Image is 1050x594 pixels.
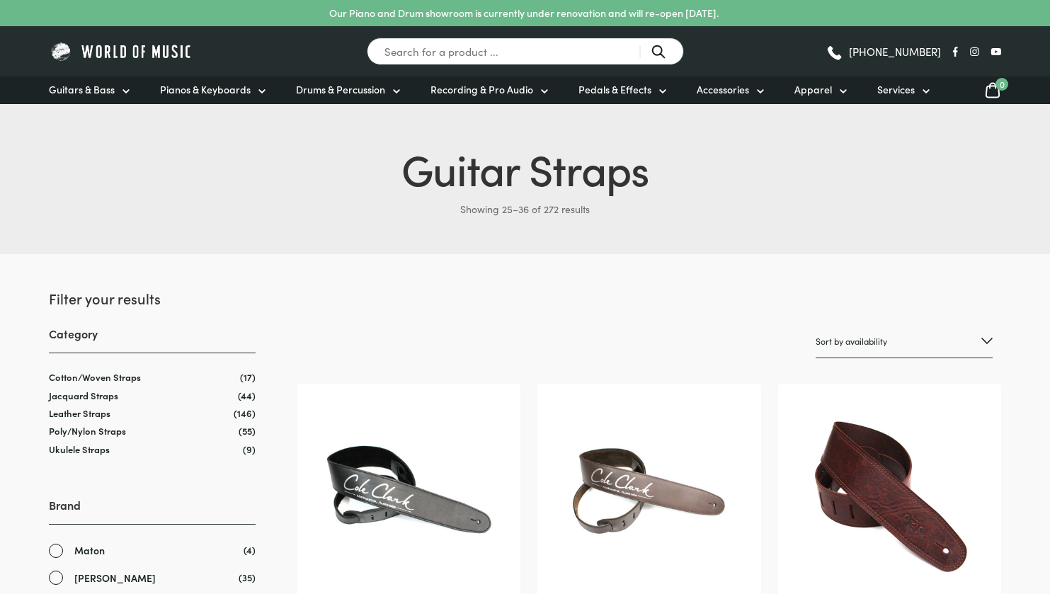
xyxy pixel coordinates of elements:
[49,570,256,586] a: [PERSON_NAME]
[49,389,118,402] a: Jacquard Straps
[240,371,256,383] span: (17)
[243,443,256,455] span: (9)
[826,41,941,62] a: [PHONE_NUMBER]
[234,407,256,419] span: (146)
[849,46,941,57] span: [PHONE_NUMBER]
[49,442,110,456] a: Ukulele Straps
[430,82,533,97] span: Recording & Pro Audio
[792,398,987,593] img: DSL 2.5" Distressed Strap Brown
[578,82,651,97] span: Pedals & Effects
[49,326,256,353] h3: Category
[296,82,385,97] span: Drums & Percussion
[238,389,256,401] span: (44)
[49,406,110,420] a: Leather Straps
[49,288,256,308] h2: Filter your results
[329,6,719,21] p: Our Piano and Drum showroom is currently under renovation and will re-open [DATE].
[995,78,1008,91] span: 0
[816,325,993,358] select: Shop order
[49,40,194,62] img: World of Music
[49,370,141,384] a: Cotton/Woven Straps
[49,198,1001,220] p: Showing 25–36 of 272 results
[74,542,105,559] span: Maton
[845,438,1050,594] iframe: Chat with our support team
[160,82,251,97] span: Pianos & Keyboards
[239,425,256,437] span: (55)
[552,398,746,593] img: Cole Clark Strap - Saddle Brown
[49,542,256,559] a: Maton
[312,398,506,593] img: Cole Clark Strap - Black
[49,424,126,438] a: Poly/Nylon Straps
[49,82,115,97] span: Guitars & Bass
[49,497,256,525] h3: Brand
[49,138,1001,198] h1: Guitar Straps
[74,570,156,586] span: [PERSON_NAME]
[239,570,256,585] span: (35)
[794,82,832,97] span: Apparel
[697,82,749,97] span: Accessories
[877,82,915,97] span: Services
[244,542,256,557] span: (4)
[367,38,684,65] input: Search for a product ...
